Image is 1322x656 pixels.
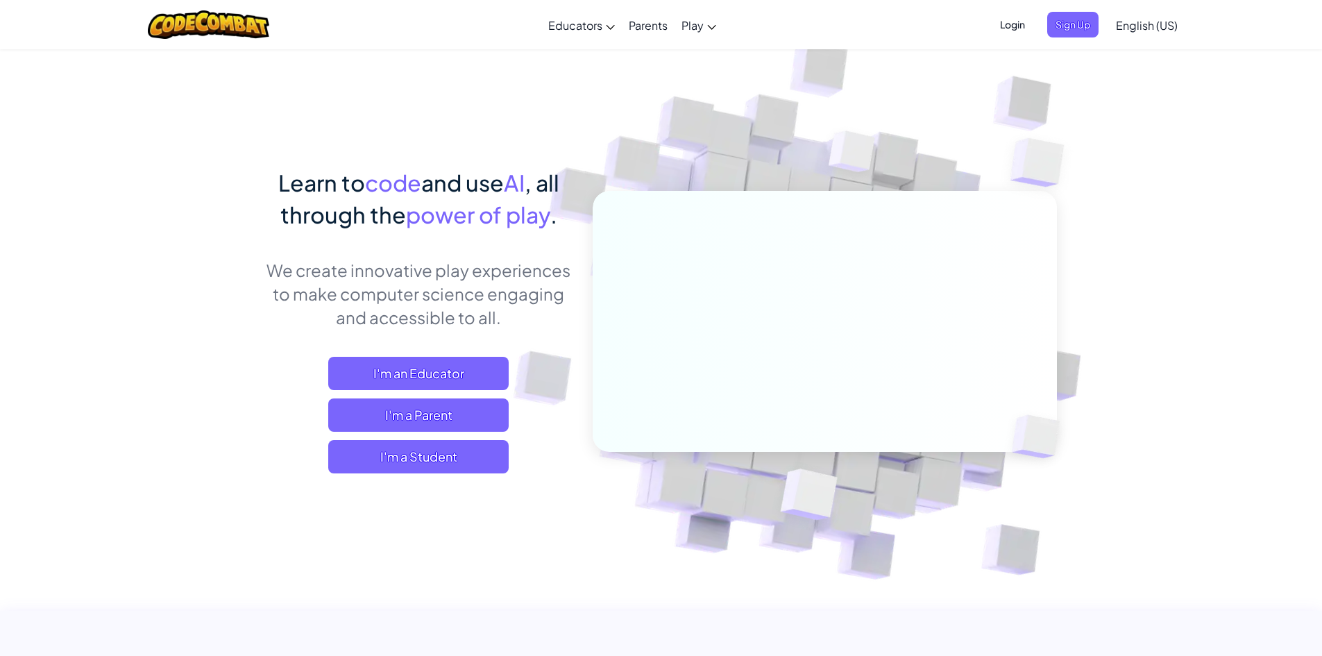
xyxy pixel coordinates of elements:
[365,169,421,196] span: code
[622,6,675,44] a: Parents
[406,201,550,228] span: power of play
[988,386,1092,487] img: Overlap cubes
[992,12,1033,37] button: Login
[504,169,525,196] span: AI
[1047,12,1099,37] button: Sign Up
[266,258,572,329] p: We create innovative play experiences to make computer science engaging and accessible to all.
[1109,6,1185,44] a: English (US)
[802,103,902,207] img: Overlap cubes
[328,398,509,432] a: I'm a Parent
[550,201,557,228] span: .
[983,104,1103,221] img: Overlap cubes
[746,439,870,555] img: Overlap cubes
[541,6,622,44] a: Educators
[675,6,723,44] a: Play
[548,18,602,33] span: Educators
[681,18,704,33] span: Play
[148,10,269,39] img: CodeCombat logo
[421,169,504,196] span: and use
[1116,18,1178,33] span: English (US)
[278,169,365,196] span: Learn to
[328,440,509,473] button: I'm a Student
[328,357,509,390] a: I'm an Educator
